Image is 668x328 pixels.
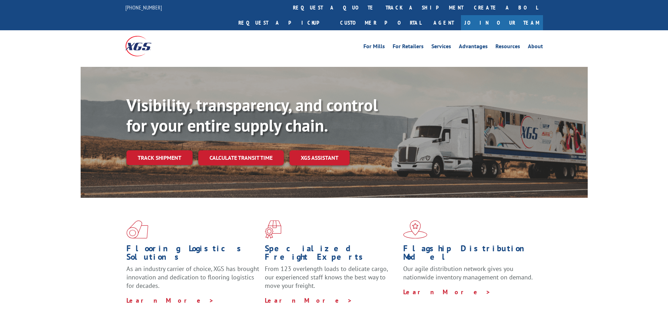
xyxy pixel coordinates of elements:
img: xgs-icon-total-supply-chain-intelligence-red [126,220,148,239]
b: Visibility, transparency, and control for your entire supply chain. [126,94,378,136]
span: Our agile distribution network gives you nationwide inventory management on demand. [403,265,533,281]
img: xgs-icon-flagship-distribution-model-red [403,220,427,239]
a: Join Our Team [461,15,543,30]
a: Learn More > [265,296,352,304]
a: For Mills [363,44,385,51]
a: Request a pickup [233,15,335,30]
span: As an industry carrier of choice, XGS has brought innovation and dedication to flooring logistics... [126,265,259,290]
a: Learn More > [403,288,491,296]
img: xgs-icon-focused-on-flooring-red [265,220,281,239]
a: [PHONE_NUMBER] [125,4,162,11]
a: Services [431,44,451,51]
a: Track shipment [126,150,193,165]
a: Learn More > [126,296,214,304]
a: Resources [495,44,520,51]
h1: Flooring Logistics Solutions [126,244,260,265]
h1: Flagship Distribution Model [403,244,536,265]
a: About [528,44,543,51]
p: From 123 overlength loads to delicate cargo, our experienced staff knows the best way to move you... [265,265,398,296]
a: For Retailers [393,44,424,51]
a: Calculate transit time [198,150,284,165]
a: XGS ASSISTANT [289,150,350,165]
a: Agent [426,15,461,30]
a: Customer Portal [335,15,426,30]
a: Advantages [459,44,488,51]
h1: Specialized Freight Experts [265,244,398,265]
